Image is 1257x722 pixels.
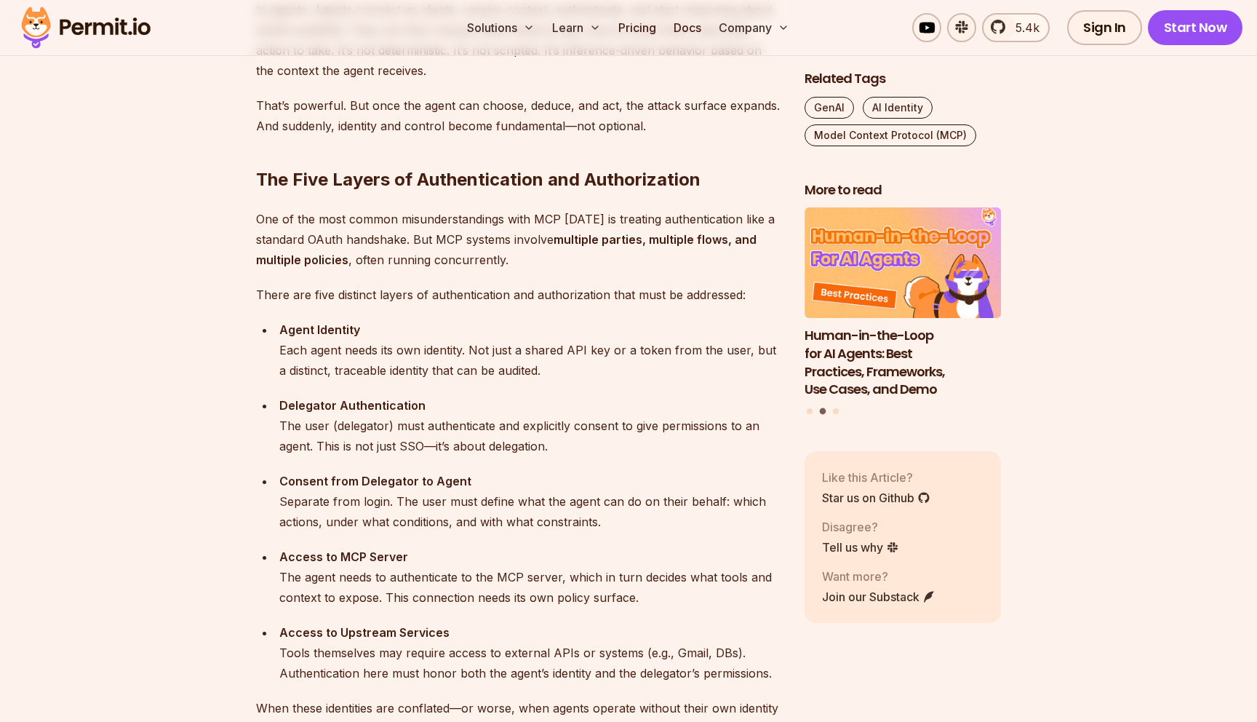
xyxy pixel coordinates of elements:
[805,208,1001,400] li: 2 of 3
[805,70,1001,88] h2: Related Tags
[805,97,854,119] a: GenAI
[822,469,930,486] p: Like this Article?
[805,208,1001,417] div: Posts
[279,320,781,381] div: Each agent needs its own identity. Not just a shared API key or a token from the user, but a dist...
[279,471,781,532] div: Separate from login. The user must define what the agent can do on their behalf: which actions, u...
[822,518,899,536] p: Disagree?
[1067,10,1142,45] a: Sign In
[256,285,781,305] p: There are five distinct layers of authentication and authorization that must be addressed:
[1007,19,1039,36] span: 5.4k
[279,625,450,640] strong: Access to Upstream Services
[279,322,360,337] strong: Agent Identity
[1148,10,1243,45] a: Start Now
[546,13,607,42] button: Learn
[279,474,471,488] strong: Consent from Delegator to Agent
[256,209,781,270] p: One of the most common misunderstandings with MCP [DATE] is treating authentication like a standa...
[805,124,976,146] a: Model Context Protocol (MCP)
[279,398,426,413] strong: Delegator Authentication
[805,208,1001,400] a: Human-in-the-Loop for AI Agents: Best Practices, Frameworks, Use Cases, and DemoHuman-in-the-Loop...
[279,550,408,564] strong: Access to MCP Server
[833,408,839,414] button: Go to slide 3
[279,395,781,456] div: The user (delegator) must authenticate and explicitly consent to give permissions to an agent. Th...
[805,208,1001,319] img: Human-in-the-Loop for AI Agents: Best Practices, Frameworks, Use Cases, and Demo
[805,181,1001,199] h2: More to read
[713,13,795,42] button: Company
[15,3,157,52] img: Permit logo
[805,327,1001,399] h3: Human-in-the-Loop for AI Agents: Best Practices, Frameworks, Use Cases, and Demo
[982,13,1050,42] a: 5.4k
[279,622,781,683] div: Tools themselves may require access to external APIs or systems (e.g., Gmail, DBs). Authenticatio...
[461,13,540,42] button: Solutions
[256,95,781,136] p: That’s powerful. But once the agent can choose, deduce, and act, the attack surface expands. And ...
[807,408,813,414] button: Go to slide 1
[820,408,826,415] button: Go to slide 2
[668,13,707,42] a: Docs
[822,489,930,507] a: Star us on Github
[822,539,899,556] a: Tell us why
[822,568,935,585] p: Want more?
[256,110,781,191] h2: The Five Layers of Authentication and Authorization
[612,13,662,42] a: Pricing
[863,97,933,119] a: AI Identity
[279,547,781,608] div: The agent needs to authenticate to the MCP server, which in turn decides what tools and context t...
[822,588,935,606] a: Join our Substack
[256,232,757,267] strong: multiple parties, multiple flows, and multiple policies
